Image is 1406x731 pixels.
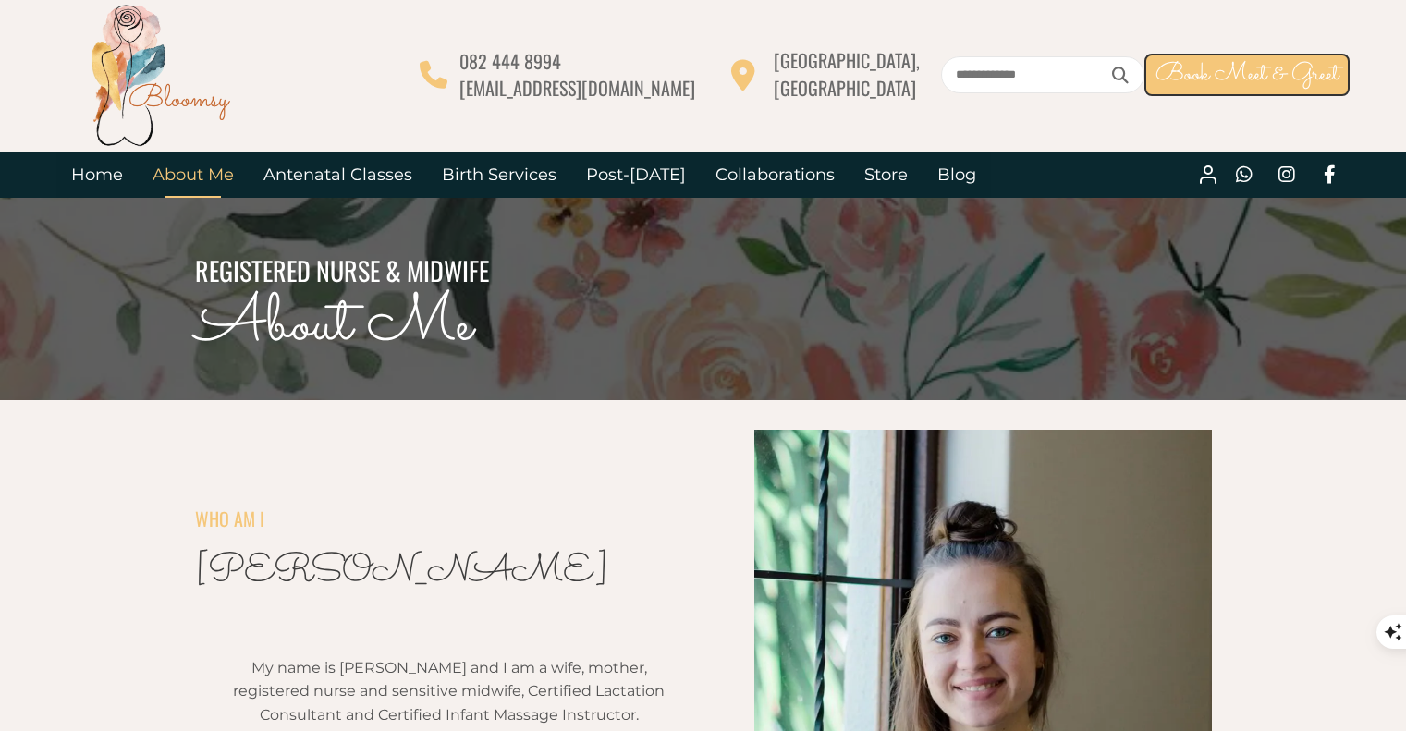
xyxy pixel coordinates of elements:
span: [EMAIL_ADDRESS][DOMAIN_NAME] [459,74,695,102]
a: Post-[DATE] [571,152,701,198]
a: Birth Services [427,152,571,198]
span: My name is [PERSON_NAME] and I am a wife, mother, registered nurse and sensitive midwife, Certifi... [233,659,665,724]
img: Bloomsy [86,1,234,149]
span: REGISTERED NURSE & MIDWIFE [195,251,489,289]
span: Book Meet & Greet [1155,56,1339,92]
a: Book Meet & Greet [1144,54,1350,96]
span: [GEOGRAPHIC_DATA], [774,46,920,74]
a: About Me [138,152,249,198]
a: Antenatal Classes [249,152,427,198]
a: Collaborations [701,152,850,198]
span: WHO AM I [195,505,264,532]
span: [PERSON_NAME] [195,544,608,601]
span: 082 444 8994 [459,47,561,75]
a: Home [56,152,138,198]
span: About Me [195,277,472,374]
a: Blog [923,152,991,198]
a: Store [850,152,923,198]
span: [GEOGRAPHIC_DATA] [774,74,916,102]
